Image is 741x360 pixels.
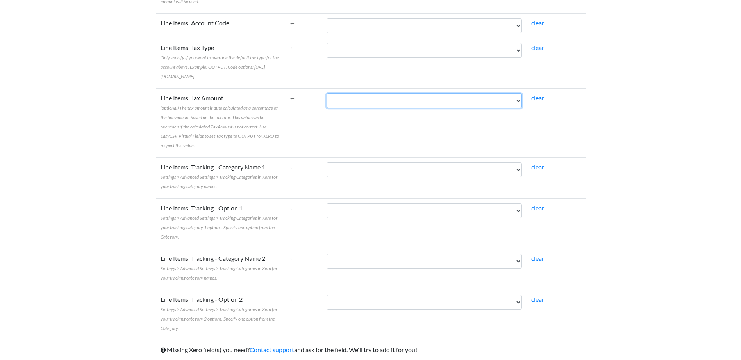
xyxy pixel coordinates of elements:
a: clear [531,94,544,102]
td: ← [285,157,322,198]
a: clear [531,163,544,171]
span: Settings > Advanced Settings > Tracking Categories in Xero for your tracking category names. [161,174,277,189]
span: Settings > Advanced Settings > Tracking Categories in Xero for your tracking category 2 options. ... [161,307,277,331]
a: clear [531,204,544,212]
label: Line Items: Tax Type [161,43,280,80]
span: Settings > Advanced Settings > Tracking Categories in Xero for your tracking category 1 options. ... [161,215,277,240]
a: clear [531,296,544,303]
td: ← [285,13,322,38]
td: ← [285,249,322,290]
span: (optional) The tax amount is auto calculated as a percentage of the line amount based on the tax ... [161,105,279,148]
span: Only specify if you want to override the default tax type for the account above. Example: OUTPUT.... [161,55,279,79]
td: ← [285,290,322,340]
label: Line Items: Tracking - Category Name 1 [161,162,280,191]
label: Line Items: Tracking - Category Name 2 [161,254,280,282]
a: clear [531,44,544,51]
td: ← [285,198,322,249]
td: ← [285,38,322,88]
span: Settings > Advanced Settings > Tracking Categories in Xero for your tracking category names. [161,266,277,281]
td: ← [285,88,322,157]
a: Contact support [250,346,294,353]
label: Line Items: Tax Amount [161,93,280,150]
td: Missing Xero field(s) you need? and ask for the field. We'll try to add it for you! [156,340,586,359]
iframe: Drift Widget Chat Controller [702,321,732,351]
a: clear [531,255,544,262]
label: Line Items: Tracking - Option 2 [161,295,280,332]
label: Line Items: Account Code [161,18,229,28]
label: Line Items: Tracking - Option 1 [161,203,280,241]
a: clear [531,19,544,27]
